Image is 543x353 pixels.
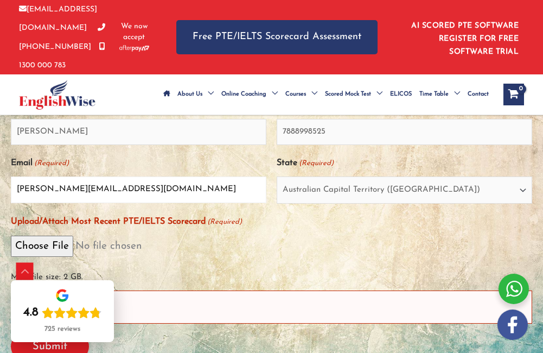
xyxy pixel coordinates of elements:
[34,154,69,172] span: (Required)
[176,20,378,54] a: Free PTE/IELTS Scorecard Assessment
[202,75,214,114] span: Menu Toggle
[11,213,242,231] label: Upload/Attach Most Recent PTE/IELTS Scorecard
[449,75,460,114] span: Menu Toggle
[266,75,278,114] span: Menu Toggle
[174,75,218,114] a: About UsMenu Toggle
[419,75,449,114] span: Time Table
[19,43,105,70] a: 1300 000 783
[19,24,105,51] a: [PHONE_NUMBER]
[282,75,321,114] a: CoursesMenu Toggle
[177,75,202,114] span: About Us
[23,305,39,320] div: 4.8
[44,325,80,333] div: 725 reviews
[298,154,334,172] span: (Required)
[23,305,101,320] div: Rating: 4.8 out of 5
[285,75,306,114] span: Courses
[371,75,382,114] span: Menu Toggle
[386,75,416,114] a: ELICOS
[468,75,489,114] span: Contact
[119,45,149,51] img: Afterpay-Logo
[19,80,95,110] img: cropped-ew-logo
[416,75,464,114] a: Time TableMenu Toggle
[11,154,69,172] label: Email
[19,5,97,32] a: [EMAIL_ADDRESS][DOMAIN_NAME]
[11,261,532,286] span: Max. file size: 2 GB.
[411,22,519,56] a: AI SCORED PTE SOFTWARE REGISTER FOR FREE SOFTWARE TRIAL
[218,75,282,114] a: Online CoachingMenu Toggle
[321,75,386,114] a: Scored Mock TestMenu Toggle
[399,13,524,61] aside: Header Widget 1
[306,75,317,114] span: Menu Toggle
[159,75,493,114] nav: Site Navigation: Main Menu
[207,213,242,231] span: (Required)
[11,291,532,324] div: This field is required.
[503,84,524,105] a: View Shopping Cart, empty
[497,310,528,340] img: white-facebook.png
[390,75,412,114] span: ELICOS
[325,75,371,114] span: Scored Mock Test
[464,75,493,114] a: Contact
[221,75,266,114] span: Online Coaching
[277,154,334,172] label: State
[119,21,149,43] span: We now accept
